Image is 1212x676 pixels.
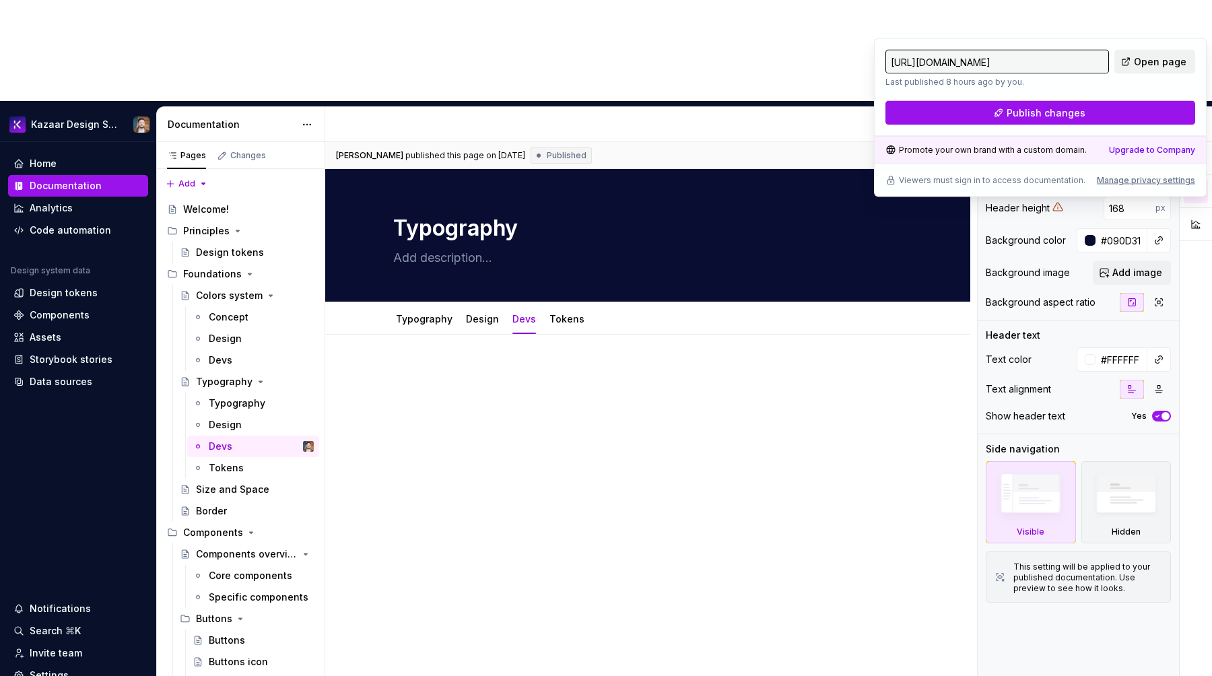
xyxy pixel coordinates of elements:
a: Design tokens [8,282,148,304]
div: Pages [167,150,206,161]
div: Tokens [544,304,590,333]
input: Auto [1096,347,1147,372]
a: Colors system [174,285,319,306]
div: Design [209,418,242,432]
div: Background aspect ratio [986,296,1096,309]
a: Size and Space [174,479,319,500]
img: 430d0a0e-ca13-4282-b224-6b37fab85464.png [9,116,26,133]
div: Tokens [209,461,244,475]
a: Analytics [8,197,148,219]
div: Components [183,526,243,539]
a: Border [174,500,319,522]
div: Background image [986,266,1070,279]
button: Notifications [8,598,148,619]
a: Data sources [8,371,148,393]
a: Typography [396,313,452,325]
a: DevsFrederic [187,436,319,457]
div: Design tokens [30,286,98,300]
div: Buttons icon [209,655,268,669]
p: px [1155,203,1166,213]
div: Text color [986,353,1032,366]
div: Side navigation [986,442,1060,456]
div: Components overview [196,547,298,561]
div: Typography [391,304,458,333]
span: Open page [1134,55,1186,69]
a: Concept [187,306,319,328]
div: Visible [1017,527,1044,537]
p: Viewers must sign in to access documentation. [899,175,1085,186]
div: Buttons [209,634,245,647]
div: Foundations [162,263,319,285]
div: Devs [209,353,232,367]
div: Principles [162,220,319,242]
div: Hidden [1112,527,1141,537]
div: Show header text [986,409,1065,423]
div: Buttons [174,608,319,630]
div: Concept [209,310,248,324]
div: Hidden [1081,461,1172,543]
div: Header height [986,201,1050,215]
div: Components [162,522,319,543]
a: Open page [1114,50,1195,74]
div: Search ⌘K [30,624,81,638]
label: Yes [1131,411,1147,421]
a: Documentation [8,175,148,197]
div: Code automation [30,224,111,237]
a: Buttons [187,630,319,651]
div: Text alignment [986,382,1051,396]
div: Data sources [30,375,92,388]
div: Components [30,308,90,322]
div: Border [196,504,227,518]
a: Assets [8,327,148,348]
a: Devs [187,349,319,371]
button: Add image [1093,261,1171,285]
div: Design tokens [196,246,264,259]
div: Typography [196,375,252,388]
div: Principles [183,224,230,238]
div: Assets [30,331,61,344]
div: Design system data [11,265,90,276]
a: Components overview [174,543,319,565]
a: Storybook stories [8,349,148,370]
div: Header text [986,329,1040,342]
a: Welcome! [162,199,319,220]
a: Buttons icon [187,651,319,673]
div: Documentation [168,118,295,131]
a: Specific components [187,586,319,608]
div: Design [209,332,242,345]
span: Published [547,150,586,161]
div: Storybook stories [30,353,112,366]
div: Typography [209,397,265,410]
input: Auto [1096,228,1147,252]
a: Typography [174,371,319,393]
a: Upgrade to Company [1109,145,1195,156]
div: Devs [209,440,232,453]
div: Invite team [30,646,82,660]
div: Specific components [209,590,308,604]
span: [PERSON_NAME] [336,150,403,161]
img: Frederic [303,441,314,452]
textarea: Typography [391,212,900,244]
div: Buttons [196,612,232,626]
a: Design [466,313,499,325]
span: Add image [1112,266,1162,279]
a: Code automation [8,219,148,241]
a: Core components [187,565,319,586]
img: Frederic [133,116,149,133]
div: Design [461,304,504,333]
div: Background color [986,234,1066,247]
div: Analytics [30,201,73,215]
div: Colors system [196,289,263,302]
button: Add [162,174,212,193]
div: Changes [230,150,266,161]
div: Promote your own brand with a custom domain. [885,145,1087,156]
a: Tokens [549,313,584,325]
a: Devs [512,313,536,325]
a: Design [187,414,319,436]
div: Core components [209,569,292,582]
div: Size and Space [196,483,269,496]
button: Manage privacy settings [1097,175,1195,186]
div: Documentation [30,179,102,193]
